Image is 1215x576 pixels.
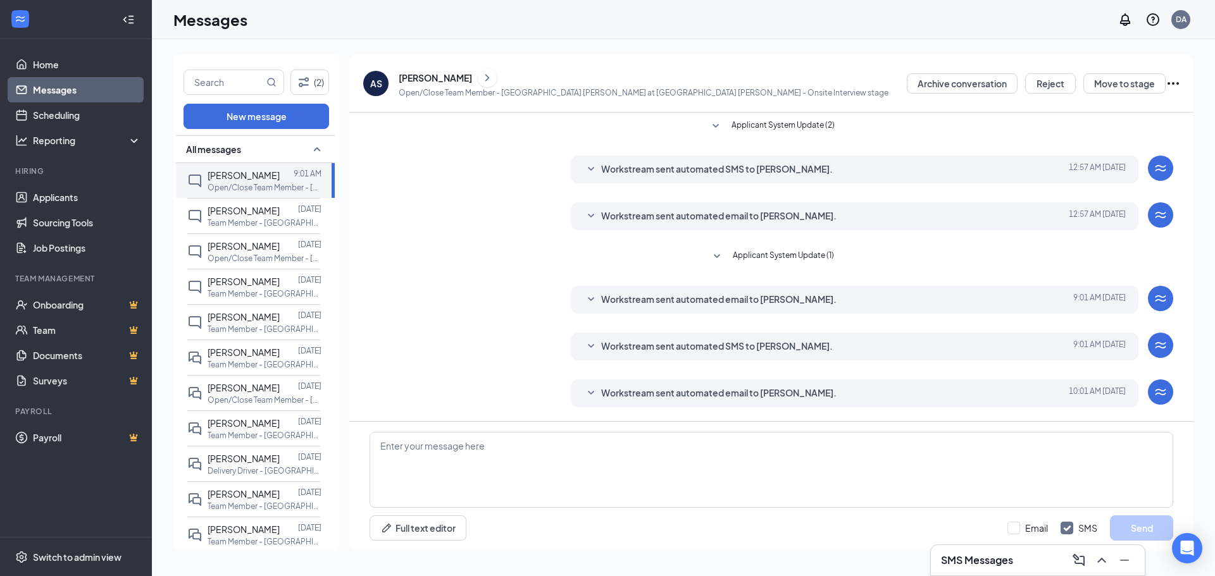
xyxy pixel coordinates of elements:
[208,346,280,358] span: [PERSON_NAME]
[187,457,202,472] svg: DoubleChat
[1073,339,1126,354] span: [DATE] 9:01 AM
[296,75,311,90] svg: Filter
[187,279,202,295] svg: ChatInactive
[184,104,329,129] button: New message
[208,382,280,393] span: [PERSON_NAME]
[208,288,321,299] p: Team Member - [GEOGRAPHIC_DATA] [PERSON_NAME] at [GEOGRAPHIC_DATA] [PERSON_NAME]
[709,249,725,264] svg: SmallChevronDown
[122,13,135,26] svg: Collapse
[208,240,280,252] span: [PERSON_NAME]
[184,70,264,94] input: Search
[298,274,321,285] p: [DATE]
[15,406,139,417] div: Payroll
[298,310,321,321] p: [DATE]
[33,368,141,393] a: SurveysCrown
[298,381,321,391] p: [DATE]
[601,339,833,354] span: Workstream sent automated SMS to [PERSON_NAME].
[33,551,121,563] div: Switch to admin view
[1110,515,1173,541] button: Send
[33,235,141,260] a: Job Postings
[1176,14,1187,25] div: DA
[15,551,28,563] svg: Settings
[1083,73,1166,94] button: Move to stage
[298,345,321,356] p: [DATE]
[941,553,1013,567] h3: SMS Messages
[187,173,202,188] svg: ChatInactive
[583,162,599,177] svg: SmallChevronDown
[399,87,888,98] p: Open/Close Team Member - [GEOGRAPHIC_DATA] [PERSON_NAME] at [GEOGRAPHIC_DATA] [PERSON_NAME] - Ons...
[708,119,835,134] button: SmallChevronDownApplicant System Update (2)
[298,487,321,498] p: [DATE]
[583,292,599,307] svg: SmallChevronDown
[33,134,142,147] div: Reporting
[187,492,202,507] svg: DoubleChat
[187,350,202,365] svg: DoubleChat
[601,292,837,307] span: Workstream sent automated email to [PERSON_NAME].
[266,77,277,87] svg: MagnifyingGlass
[1153,161,1168,176] svg: WorkstreamLogo
[601,209,837,224] span: Workstream sent automated email to [PERSON_NAME].
[208,324,321,334] p: Team Member - [GEOGRAPHIC_DATA] [PERSON_NAME] at [GEOGRAPHIC_DATA] [PERSON_NAME]
[14,13,27,25] svg: WorkstreamLogo
[15,166,139,176] div: Hiring
[208,205,280,216] span: [PERSON_NAME]
[208,465,321,476] p: Delivery Driver - [GEOGRAPHIC_DATA] [PERSON_NAME] at [GEOGRAPHIC_DATA] [PERSON_NAME]
[15,134,28,147] svg: Analysis
[1153,384,1168,400] svg: WorkstreamLogo
[208,218,321,228] p: Team Member - [GEOGRAPHIC_DATA] [PERSON_NAME] at [GEOGRAPHIC_DATA] [PERSON_NAME]
[208,169,280,181] span: [PERSON_NAME]
[708,119,723,134] svg: SmallChevronDown
[481,70,494,85] svg: ChevronRight
[370,515,466,541] button: Full text editorPen
[709,249,834,264] button: SmallChevronDownApplicant System Update (1)
[208,430,321,441] p: Team Member - [GEOGRAPHIC_DATA] [PERSON_NAME] at [GEOGRAPHIC_DATA] [PERSON_NAME]
[1069,209,1126,224] span: [DATE] 12:57 AM
[298,204,321,214] p: [DATE]
[478,68,497,87] button: ChevronRight
[208,453,280,464] span: [PERSON_NAME]
[33,425,141,450] a: PayrollCrown
[309,142,325,157] svg: SmallChevronUp
[294,168,321,179] p: 9:01 AM
[187,244,202,259] svg: ChatInactive
[33,317,141,343] a: TeamCrown
[298,522,321,533] p: [DATE]
[208,276,280,287] span: [PERSON_NAME]
[208,524,280,535] span: [PERSON_NAME]
[208,501,321,512] p: Team Member - [GEOGRAPHIC_DATA] [PERSON_NAME] at [GEOGRAPHIC_DATA] [PERSON_NAME]
[1153,338,1168,353] svg: WorkstreamLogo
[1145,12,1161,27] svg: QuestionInfo
[1172,533,1202,563] div: Open Intercom Messenger
[1025,73,1076,94] button: Reject
[187,386,202,401] svg: DoubleChat
[208,253,321,264] p: Open/Close Team Member - [GEOGRAPHIC_DATA] [PERSON_NAME] at [GEOGRAPHIC_DATA] [PERSON_NAME]
[733,249,834,264] span: Applicant System Update (1)
[33,77,141,102] a: Messages
[208,359,321,370] p: Team Member - [GEOGRAPHIC_DATA] [PERSON_NAME] at [GEOGRAPHIC_DATA] [PERSON_NAME]
[1153,291,1168,306] svg: WorkstreamLogo
[33,292,141,317] a: OnboardingCrown
[1069,386,1126,401] span: [DATE] 10:01 AM
[208,395,321,405] p: Open/Close Team Member - [GEOGRAPHIC_DATA] [PERSON_NAME] at [GEOGRAPHIC_DATA] [PERSON_NAME]
[298,416,321,427] p: [DATE]
[1118,12,1133,27] svg: Notifications
[208,488,280,499] span: [PERSON_NAME]
[298,239,321,250] p: [DATE]
[208,417,280,429] span: [PERSON_NAME]
[1166,76,1181,91] svg: Ellipses
[1073,292,1126,307] span: [DATE] 9:01 AM
[601,162,833,177] span: Workstream sent automated SMS to [PERSON_NAME].
[370,77,382,90] div: AS
[583,386,599,401] svg: SmallChevronDown
[187,421,202,436] svg: DoubleChat
[1092,550,1112,570] button: ChevronUp
[33,343,141,368] a: DocumentsCrown
[33,210,141,235] a: Sourcing Tools
[208,536,321,547] p: Team Member - [GEOGRAPHIC_DATA] [PERSON_NAME] at [GEOGRAPHIC_DATA] [PERSON_NAME]
[1114,550,1135,570] button: Minimize
[1069,162,1126,177] span: [DATE] 12:57 AM
[187,315,202,330] svg: ChatInactive
[583,339,599,354] svg: SmallChevronDown
[290,70,329,95] button: Filter (2)
[187,209,202,224] svg: ChatInactive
